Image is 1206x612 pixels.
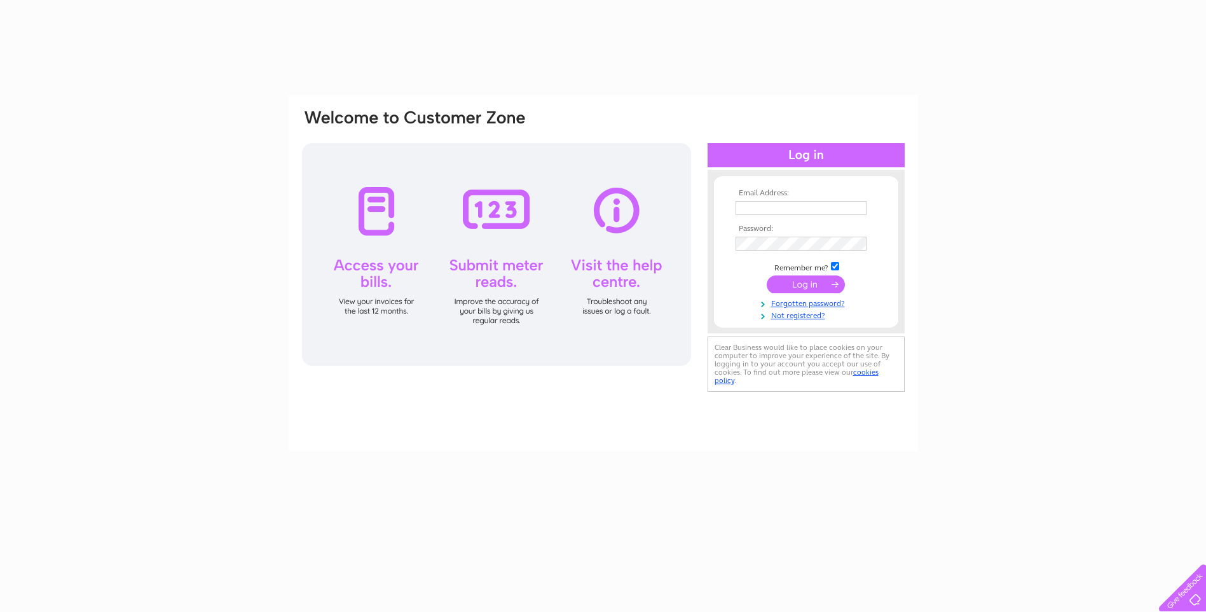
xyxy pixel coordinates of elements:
[767,275,845,293] input: Submit
[732,260,880,273] td: Remember me?
[708,337,905,392] div: Clear Business would like to place cookies on your computer to improve your experience of the sit...
[715,368,879,385] a: cookies policy
[732,189,880,198] th: Email Address:
[732,225,880,233] th: Password:
[736,309,880,321] a: Not registered?
[736,296,880,309] a: Forgotten password?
